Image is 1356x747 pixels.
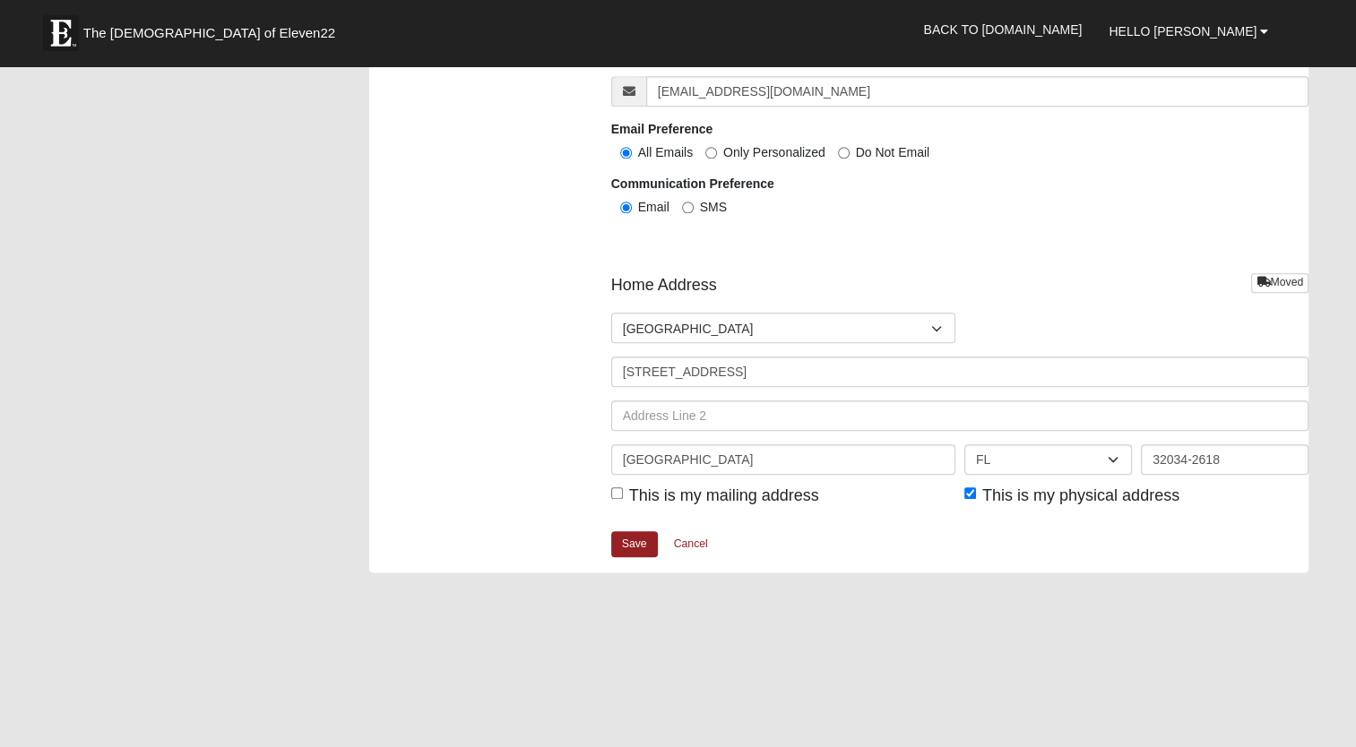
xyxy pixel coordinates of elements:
span: Do Not Email [856,145,929,159]
a: Moved [1251,273,1308,292]
span: This is my physical address [982,486,1179,504]
span: Hello [PERSON_NAME] [1109,24,1257,39]
input: Do Not Email [838,147,850,159]
input: Only Personalized [705,147,717,159]
span: SMS [700,200,727,214]
input: Zip [1141,444,1308,475]
span: All Emails [638,145,693,159]
a: The [DEMOGRAPHIC_DATA] of Eleven22 [34,6,393,51]
input: SMS [682,202,694,213]
input: This is my mailing address [611,487,623,499]
a: Save [611,531,658,557]
input: Email [620,202,632,213]
a: Back to [DOMAIN_NAME] [910,7,1095,52]
a: Hello [PERSON_NAME] [1095,9,1282,54]
input: Address Line 2 [611,400,1309,431]
label: Email Preference [611,120,713,138]
label: Communication Preference [611,175,774,193]
input: Address Line 1 [611,356,1309,387]
a: Cancel [662,530,720,558]
span: Home Address [611,273,717,297]
input: All Emails [620,147,632,159]
span: This is my mailing address [629,486,819,504]
span: Only Personalized [723,145,825,159]
input: City [611,444,955,475]
span: The [DEMOGRAPHIC_DATA] of Eleven22 [83,24,335,42]
span: Email [638,200,669,214]
input: This is my physical address [964,487,976,499]
span: [GEOGRAPHIC_DATA] [623,313,931,344]
img: Eleven22 logo [43,15,79,51]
